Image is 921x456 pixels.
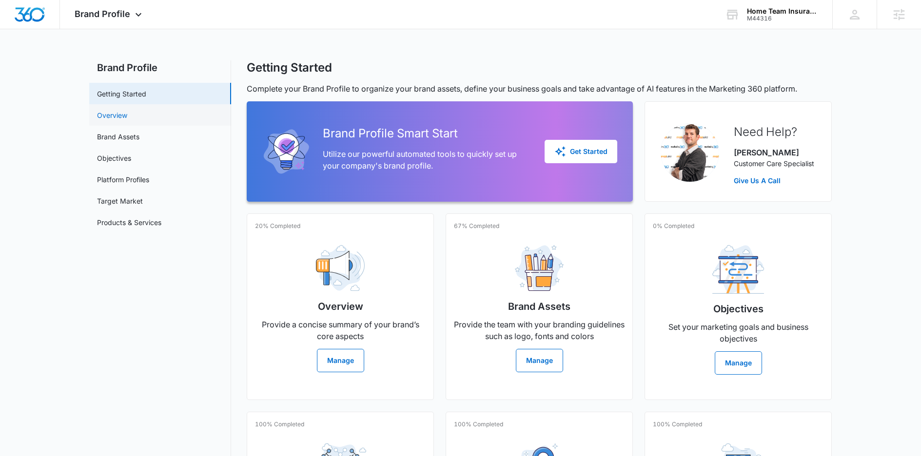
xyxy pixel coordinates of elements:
[645,213,832,400] a: 0% CompletedObjectivesSet your marketing goals and business objectivesManage
[454,420,503,429] p: 100% Completed
[255,420,304,429] p: 100% Completed
[713,302,764,316] h2: Objectives
[734,158,814,169] p: Customer Care Specialist
[508,299,570,314] h2: Brand Assets
[97,110,127,120] a: Overview
[545,140,617,163] button: Get Started
[747,7,818,15] div: account name
[653,321,823,344] p: Set your marketing goals and business objectives
[734,123,814,141] h2: Need Help?
[97,196,143,206] a: Target Market
[89,60,231,75] h2: Brand Profile
[255,222,300,230] p: 20% Completed
[97,132,139,142] a: Brand Assets
[247,83,832,95] p: Complete your Brand Profile to organize your brand assets, define your business goals and take ad...
[323,125,529,142] h2: Brand Profile Smart Start
[97,153,131,163] a: Objectives
[75,9,130,19] span: Brand Profile
[446,213,633,400] a: 67% CompletedBrand AssetsProvide the team with your branding guidelines such as logo, fonts and c...
[653,420,702,429] p: 100% Completed
[317,349,364,372] button: Manage
[454,222,499,230] p: 67% Completed
[318,299,363,314] h2: Overview
[247,60,332,75] h1: Getting Started
[323,148,529,171] p: Utilize our powerful automated tools to quickly set up your company's brand profile.
[97,174,149,185] a: Platform Profiles
[247,213,434,400] a: 20% CompletedOverviewProvide a concise summary of your brand’s core aspectsManage
[97,89,146,99] a: Getting Started
[554,146,607,157] div: Get Started
[454,319,625,342] p: Provide the team with your branding guidelines such as logo, fonts and colors
[747,15,818,22] div: account id
[715,351,762,375] button: Manage
[516,349,563,372] button: Manage
[734,175,814,186] a: Give Us A Call
[661,123,719,182] img: Jack Bingham
[653,222,694,230] p: 0% Completed
[255,319,426,342] p: Provide a concise summary of your brand’s core aspects
[97,217,161,228] a: Products & Services
[734,147,814,158] p: [PERSON_NAME]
